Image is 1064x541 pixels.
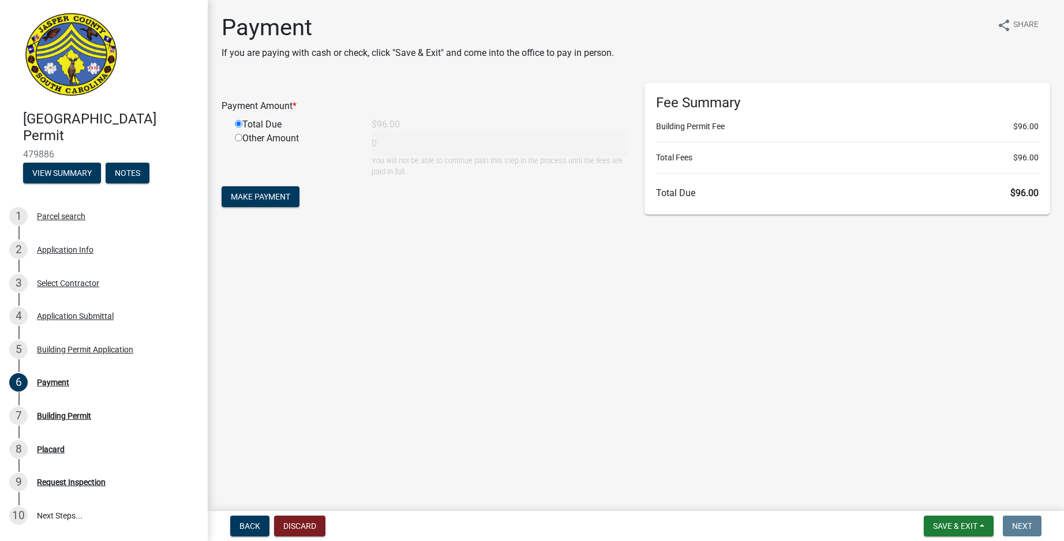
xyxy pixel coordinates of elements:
[23,149,185,160] span: 479886
[23,12,119,99] img: Jasper County, South Carolina
[9,407,28,425] div: 7
[997,18,1011,32] i: share
[226,118,363,132] div: Total Due
[1013,152,1039,164] span: $96.00
[9,373,28,392] div: 6
[656,95,1039,111] h6: Fee Summary
[9,473,28,491] div: 9
[656,187,1039,198] h6: Total Due
[37,378,69,386] div: Payment
[222,14,614,42] h1: Payment
[933,521,977,531] span: Save & Exit
[37,246,93,254] div: Application Info
[656,121,1039,133] li: Building Permit Fee
[106,169,149,178] wm-modal-confirm: Notes
[37,478,106,486] div: Request Inspection
[37,212,85,220] div: Parcel search
[37,312,114,320] div: Application Submittal
[9,241,28,259] div: 2
[37,412,91,420] div: Building Permit
[239,521,260,531] span: Back
[222,186,299,207] button: Make Payment
[23,163,101,183] button: View Summary
[226,132,363,177] div: Other Amount
[222,46,614,60] p: If you are paying with cash or check, click "Save & Exit" and come into the office to pay in person.
[9,207,28,226] div: 1
[231,192,290,201] span: Make Payment
[274,516,325,536] button: Discard
[1003,516,1041,536] button: Next
[656,152,1039,164] li: Total Fees
[37,279,99,287] div: Select Contractor
[1010,187,1039,198] span: $96.00
[1012,521,1032,531] span: Next
[988,14,1048,36] button: shareShare
[9,506,28,525] div: 10
[37,445,65,453] div: Placard
[106,163,149,183] button: Notes
[37,345,133,354] div: Building Permit Application
[23,169,101,178] wm-modal-confirm: Summary
[9,440,28,459] div: 8
[1013,18,1039,32] span: Share
[1013,121,1039,133] span: $96.00
[213,99,636,113] div: Payment Amount
[230,516,269,536] button: Back
[9,274,28,292] div: 3
[924,516,994,536] button: Save & Exit
[23,111,198,144] h4: [GEOGRAPHIC_DATA] Permit
[9,307,28,325] div: 4
[9,340,28,359] div: 5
